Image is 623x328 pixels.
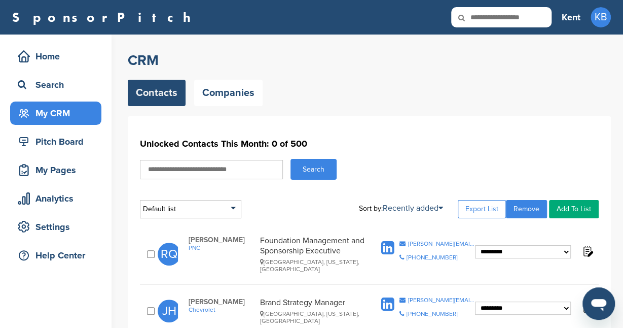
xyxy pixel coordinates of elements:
div: Foundation Management and Sponsorship Executive [260,236,365,273]
a: Add To List [549,200,599,218]
img: Notes [581,245,594,257]
div: Brand Strategy Manager [260,298,365,324]
a: Companies [194,80,263,106]
a: Contacts [128,80,186,106]
a: Pitch Board [10,130,101,153]
div: Pitch Board [15,133,101,151]
span: [PERSON_NAME] [188,298,255,306]
button: Search [290,159,337,180]
div: My Pages [15,161,101,179]
div: Sort by: [359,204,443,212]
a: Kent [562,6,580,28]
h1: Unlocked Contacts This Month: 0 of 500 [140,135,599,153]
div: Default list [140,200,241,218]
div: Settings [15,218,101,236]
a: Export List [458,200,506,218]
a: Analytics [10,187,101,210]
div: Home [15,47,101,65]
a: My CRM [10,102,101,125]
a: Home [10,45,101,68]
div: [GEOGRAPHIC_DATA], [US_STATE], [GEOGRAPHIC_DATA] [260,310,365,324]
a: Settings [10,215,101,239]
div: Search [15,76,101,94]
span: [PERSON_NAME] [188,236,255,244]
a: Search [10,73,101,96]
img: Notes [581,301,594,314]
div: [PHONE_NUMBER] [406,311,457,317]
span: JH [158,300,180,322]
iframe: Button to launch messaging window [582,287,615,320]
h2: CRM [128,51,611,70]
div: [GEOGRAPHIC_DATA], [US_STATE], [GEOGRAPHIC_DATA] [260,258,365,273]
div: [PHONE_NUMBER] [406,254,457,260]
a: Remove [506,200,547,218]
a: Chevrolet [188,306,255,313]
a: Help Center [10,244,101,267]
h3: Kent [562,10,580,24]
div: [PERSON_NAME][EMAIL_ADDRESS][PERSON_NAME][DOMAIN_NAME] [408,241,475,247]
a: My Pages [10,158,101,182]
a: Recently added [383,203,443,213]
div: [PERSON_NAME][EMAIL_ADDRESS][PERSON_NAME][DOMAIN_NAME] [408,297,475,303]
span: KB [591,7,611,27]
span: RQ [158,243,180,266]
a: SponsorPitch [12,11,197,24]
div: Help Center [15,246,101,265]
div: My CRM [15,104,101,122]
a: PNC [188,244,255,251]
div: Analytics [15,189,101,208]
